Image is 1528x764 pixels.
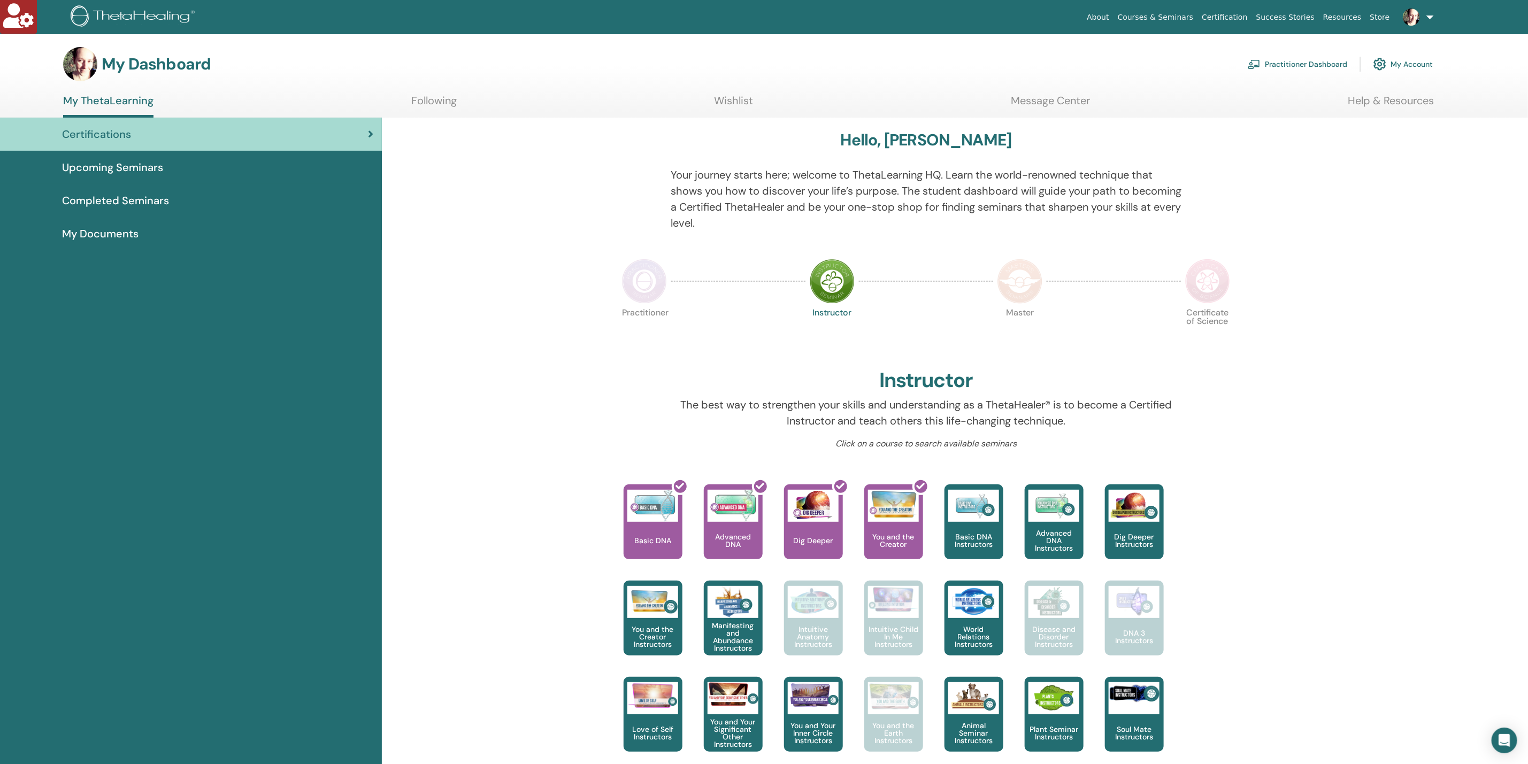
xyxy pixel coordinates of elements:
a: Dig Deeper Dig Deeper [784,484,843,581]
img: Intuitive Child In Me Instructors [868,586,919,612]
a: Advanced DNA Instructors Advanced DNA Instructors [1025,484,1084,581]
h3: My Dashboard [102,55,211,74]
img: You and the Creator [868,490,919,519]
p: You and the Creator [864,533,923,548]
p: Instructor [810,308,855,353]
a: Wishlist [715,94,754,115]
a: Resources [1319,7,1366,27]
p: Master [997,308,1042,353]
a: You and the Creator Instructors You and the Creator Instructors [624,581,682,677]
a: Practitioner Dashboard [1248,52,1347,76]
a: My ThetaLearning [63,94,153,118]
p: World Relations Instructors [945,626,1003,648]
img: You and Your Significant Other Instructors [708,682,758,706]
span: Certifications [62,126,131,142]
a: Disease and Disorder Instructors Disease and Disorder Instructors [1025,581,1084,677]
img: World Relations Instructors [948,586,999,618]
a: Following [411,94,457,115]
div: Open Intercom Messenger [1492,728,1517,753]
p: Disease and Disorder Instructors [1025,626,1084,648]
img: Dig Deeper Instructors [1109,490,1160,522]
a: Certification [1197,7,1251,27]
a: Dig Deeper Instructors Dig Deeper Instructors [1105,484,1164,581]
img: Practitioner [622,259,667,304]
img: Disease and Disorder Instructors [1028,586,1079,618]
img: default.jpg [63,47,97,81]
img: chalkboard-teacher.svg [1248,59,1261,69]
p: Plant Seminar Instructors [1025,726,1084,740]
p: DNA 3 Instructors [1105,629,1164,644]
span: Upcoming Seminars [62,159,163,175]
img: You and Your Inner Circle Instructors [788,682,839,708]
img: Intuitive Anatomy Instructors [788,586,839,618]
p: Soul Mate Instructors [1105,726,1164,740]
img: Advanced DNA [708,490,758,522]
a: Basic DNA Instructors Basic DNA Instructors [945,484,1003,581]
p: Basic DNA Instructors [945,533,1003,548]
p: Practitioner [622,308,667,353]
p: Advanced DNA Instructors [1025,529,1084,552]
a: Advanced DNA Advanced DNA [704,484,763,581]
img: Plant Seminar Instructors [1028,682,1079,714]
img: Basic DNA [627,490,678,522]
p: Advanced DNA [704,533,763,548]
p: Your journey starts here; welcome to ThetaLearning HQ. Learn the world-renowned technique that sh... [671,167,1181,231]
a: Store [1366,7,1394,27]
a: About [1082,7,1113,27]
p: Animal Seminar Instructors [945,722,1003,744]
span: Completed Seminars [62,192,169,209]
a: Basic DNA Basic DNA [624,484,682,581]
a: You and the Creator You and the Creator [864,484,923,581]
p: Intuitive Child In Me Instructors [864,626,923,648]
a: Courses & Seminars [1114,7,1198,27]
a: Message Center [1011,94,1090,115]
p: You and Your Inner Circle Instructors [784,722,843,744]
a: DNA 3 Instructors DNA 3 Instructors [1105,581,1164,677]
img: Instructor [810,259,855,304]
img: default.jpg [1403,9,1420,26]
p: Love of Self Instructors [624,726,682,740]
img: Manifesting and Abundance Instructors [708,586,758,618]
p: Dig Deeper [789,537,838,544]
p: You and the Creator Instructors [624,626,682,648]
img: Animal Seminar Instructors [948,682,999,714]
img: Soul Mate Instructors [1109,682,1160,705]
p: Manifesting and Abundance Instructors [704,622,763,652]
a: Intuitive Child In Me Instructors Intuitive Child In Me Instructors [864,581,923,677]
a: World Relations Instructors World Relations Instructors [945,581,1003,677]
p: The best way to strengthen your skills and understanding as a ThetaHealer® is to become a Certifi... [671,397,1181,429]
p: You and Your Significant Other Instructors [704,718,763,748]
img: cog.svg [1373,55,1386,73]
a: My Account [1373,52,1433,76]
p: You and the Earth Instructors [864,722,923,744]
a: Manifesting and Abundance Instructors Manifesting and Abundance Instructors [704,581,763,677]
img: Dig Deeper [788,490,839,522]
p: Dig Deeper Instructors [1105,533,1164,548]
h2: Instructor [879,368,973,393]
img: Love of Self Instructors [627,682,678,708]
a: Intuitive Anatomy Instructors Intuitive Anatomy Instructors [784,581,843,677]
a: Success Stories [1252,7,1319,27]
img: Master [997,259,1042,304]
a: Help & Resources [1348,94,1434,115]
p: Intuitive Anatomy Instructors [784,626,843,648]
img: Basic DNA Instructors [948,490,999,522]
img: DNA 3 Instructors [1109,586,1160,618]
h3: Hello, [PERSON_NAME] [841,130,1012,150]
span: My Documents [62,226,139,242]
img: You and the Creator Instructors [627,586,678,618]
p: Certificate of Science [1185,308,1230,353]
img: Certificate of Science [1185,259,1230,304]
p: Click on a course to search available seminars [671,437,1181,450]
img: logo.png [71,5,198,29]
img: Advanced DNA Instructors [1028,490,1079,522]
img: You and the Earth Instructors [868,682,919,710]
